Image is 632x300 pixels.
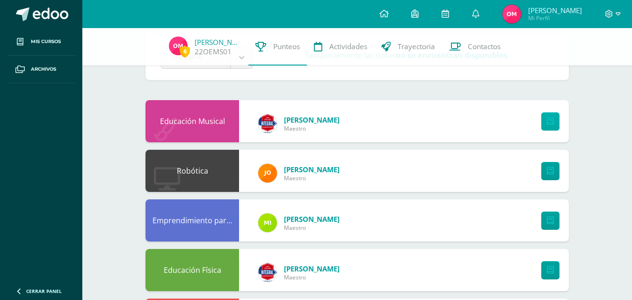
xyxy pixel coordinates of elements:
span: [PERSON_NAME] [284,214,340,224]
a: Archivos [7,56,75,83]
img: 3d156059ff6e67275f55b198d546936a.png [169,37,188,55]
span: Mi Perfil [528,14,582,22]
div: Educación Física [145,249,239,291]
span: [PERSON_NAME] [528,6,582,15]
img: 8f4af3fe6ec010f2c87a2f17fab5bf8c.png [258,213,277,232]
span: [PERSON_NAME] [284,115,340,124]
span: [PERSON_NAME] [284,165,340,174]
img: 30108eeae6c649a9a82bfbaad6c0d1cb.png [258,164,277,183]
a: Contactos [442,28,508,66]
span: Maestro [284,174,340,182]
a: Actividades [307,28,374,66]
span: Maestro [284,224,340,232]
a: 22OEMS01 [195,47,232,57]
span: Maestro [284,124,340,132]
span: Archivos [31,66,56,73]
img: dac26b60a093e0c11462deafd29d7a2b.png [258,114,277,133]
span: Contactos [468,42,501,51]
span: Actividades [329,42,367,51]
div: Robótica [145,150,239,192]
a: Punteos [248,28,307,66]
a: [PERSON_NAME] [195,37,241,47]
div: Emprendimiento para la Productividad [145,199,239,241]
span: Cerrar panel [26,288,62,294]
span: Mis cursos [31,38,61,45]
span: [PERSON_NAME] [284,264,340,273]
span: 6 [180,45,190,57]
span: Punteos [273,42,300,51]
a: Mis cursos [7,28,75,56]
img: 805d0fc3735f832b0a145cc0fd8c7d46.png [258,263,277,282]
div: Educación Musical [145,100,239,142]
img: 3d156059ff6e67275f55b198d546936a.png [502,5,521,23]
span: Trayectoria [398,42,435,51]
a: Trayectoria [374,28,442,66]
span: Maestro [284,273,340,281]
